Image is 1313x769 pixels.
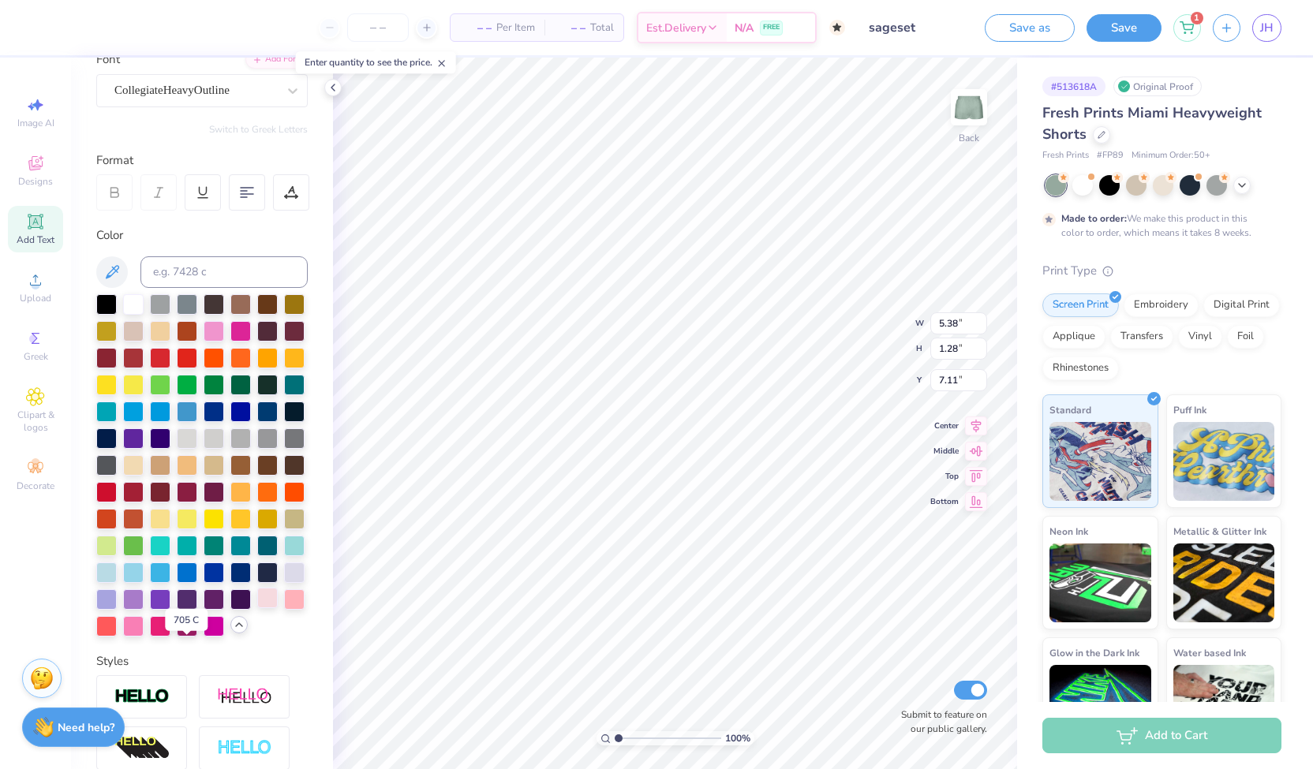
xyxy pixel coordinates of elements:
[217,739,272,757] img: Negative Space
[1042,77,1105,96] div: # 513618A
[590,20,614,36] span: Total
[1042,357,1119,380] div: Rhinestones
[953,91,985,123] img: Back
[892,707,987,736] label: Submit to feature on our public gallery.
[17,233,54,246] span: Add Text
[1173,523,1266,539] span: Metallic & Glitter Ink
[1173,422,1275,501] img: Puff Ink
[1132,149,1210,162] span: Minimum Order: 50 +
[496,20,535,36] span: Per Item
[114,688,170,706] img: Stroke
[1042,103,1262,144] span: Fresh Prints Miami Heavyweight Shorts
[1049,543,1151,622] img: Neon Ink
[17,117,54,129] span: Image AI
[930,496,959,507] span: Bottom
[930,420,959,431] span: Center
[1178,325,1222,349] div: Vinyl
[165,609,208,631] div: 705 C
[20,292,51,304] span: Upload
[1042,325,1105,349] div: Applique
[930,446,959,457] span: Middle
[96,226,308,245] div: Color
[1087,14,1161,42] button: Save
[930,471,959,482] span: Top
[114,736,170,761] img: 3d Illusion
[857,12,973,43] input: Untitled Design
[735,20,754,36] span: N/A
[96,652,308,670] div: Styles
[763,22,780,33] span: FREE
[1173,665,1275,744] img: Water based Ink
[1252,14,1281,42] a: JH
[24,350,48,363] span: Greek
[1061,212,1127,225] strong: Made to order:
[460,20,492,36] span: – –
[1203,293,1280,317] div: Digital Print
[1049,422,1151,501] img: Standard
[140,256,308,288] input: e.g. 7428 c
[17,480,54,492] span: Decorate
[1191,12,1203,24] span: 1
[1049,644,1139,661] span: Glow in the Dark Ink
[1042,149,1089,162] span: Fresh Prints
[1042,262,1281,280] div: Print Type
[1260,19,1274,37] span: JH
[959,131,979,145] div: Back
[18,175,53,188] span: Designs
[1049,665,1151,744] img: Glow in the Dark Ink
[1173,644,1246,661] span: Water based Ink
[8,409,63,434] span: Clipart & logos
[1061,211,1255,240] div: We make this product in this color to order, which means it takes 8 weeks.
[296,51,456,73] div: Enter quantity to see the price.
[209,123,308,136] button: Switch to Greek Letters
[1049,523,1088,539] span: Neon Ink
[1110,325,1173,349] div: Transfers
[96,50,120,69] label: Font
[1173,401,1206,418] span: Puff Ink
[554,20,585,36] span: – –
[985,14,1075,42] button: Save as
[1042,293,1119,317] div: Screen Print
[1113,77,1202,96] div: Original Proof
[347,13,409,42] input: – –
[58,720,114,735] strong: Need help?
[245,50,308,69] div: Add Font
[1124,293,1199,317] div: Embroidery
[1097,149,1124,162] span: # FP89
[1227,325,1264,349] div: Foil
[1173,543,1275,622] img: Metallic & Glitter Ink
[646,20,706,36] span: Est. Delivery
[725,731,750,745] span: 100 %
[1049,401,1091,418] span: Standard
[96,151,309,170] div: Format
[217,687,272,707] img: Shadow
